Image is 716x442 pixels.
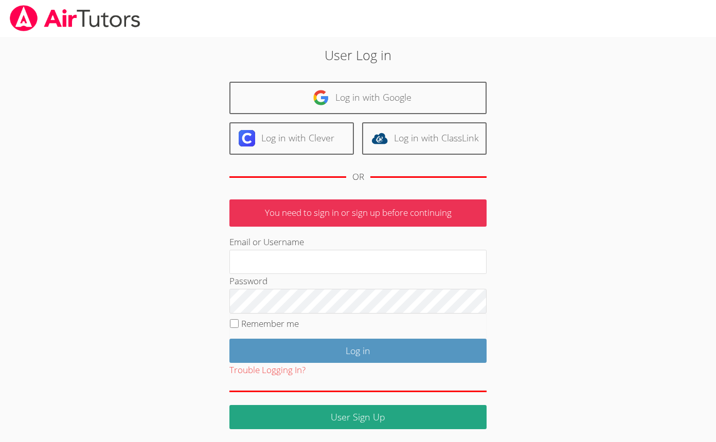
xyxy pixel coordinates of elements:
[229,122,354,155] a: Log in with Clever
[362,122,487,155] a: Log in with ClassLink
[229,363,306,378] button: Trouble Logging In?
[229,405,487,429] a: User Sign Up
[229,236,304,248] label: Email or Username
[239,130,255,146] img: clever-logo-6eab21bc6e7a338710f1a6ff85c0baf02591cd810cc4098c63d3a4b26e2feb20.svg
[229,339,487,363] input: Log in
[371,130,388,146] img: classlink-logo-d6bb404cc1216ec64c9a2012d9dc4662098be43eaf13dc465df04b49fa7ab582.svg
[241,318,299,329] label: Remember me
[9,5,141,31] img: airtutors_banner-c4298cdbf04f3fff15de1276eac7730deb9818008684d7c2e4769d2f7ddbe033.png
[352,170,364,185] div: OR
[229,82,487,114] a: Log in with Google
[313,89,329,106] img: google-logo-50288ca7cdecda66e5e0955fdab243c47b7ad437acaf1139b6f446037453330a.svg
[229,275,267,287] label: Password
[165,45,551,65] h2: User Log in
[229,199,487,227] p: You need to sign in or sign up before continuing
